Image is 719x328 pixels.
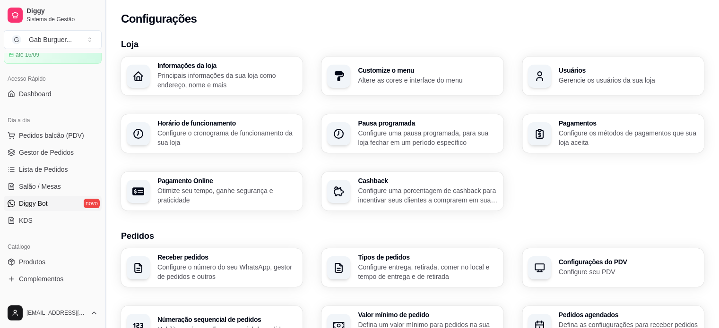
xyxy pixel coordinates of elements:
h3: Loja [121,38,704,51]
button: Configurações do PDVConfigure seu PDV [522,248,704,287]
div: Catálogo [4,239,102,254]
span: Complementos [19,274,63,284]
span: Sistema de Gestão [26,16,98,23]
button: CashbackConfigure uma porcentagem de cashback para incentivar seus clientes a comprarem em sua loja [321,172,503,210]
span: Diggy Bot [19,199,48,208]
span: Produtos [19,257,45,267]
div: Acesso Rápido [4,71,102,86]
h2: Configurações [121,11,197,26]
h3: Valor mínimo de pedido [358,311,497,318]
button: Pagamento OnlineOtimize seu tempo, ganhe segurança e praticidade [121,172,303,210]
button: Tipos de pedidosConfigure entrega, retirada, comer no local e tempo de entrega e de retirada [321,248,503,287]
h3: Customize o menu [358,67,497,74]
p: Configure o cronograma de funcionamento da sua loja [157,128,297,147]
span: Pedidos balcão (PDV) [19,131,84,140]
button: UsuáriosGerencie os usuários da sua loja [522,57,704,95]
a: KDS [4,213,102,228]
a: DiggySistema de Gestão [4,4,102,26]
a: Dashboard [4,86,102,101]
div: Dia a dia [4,113,102,128]
h3: Receber pedidos [157,254,297,261]
p: Altere as cores e interface do menu [358,76,497,85]
span: KDS [19,216,33,225]
a: Produtos [4,254,102,269]
button: Select a team [4,30,102,49]
p: Gerencie os usuários da sua loja [559,76,698,85]
article: até 16/09 [16,51,39,59]
h3: Númeração sequencial de pedidos [157,316,297,323]
span: Gestor de Pedidos [19,148,74,157]
button: [EMAIL_ADDRESS][DOMAIN_NAME] [4,302,102,324]
div: Gab Burguer ... [29,35,72,44]
span: [EMAIL_ADDRESS][DOMAIN_NAME] [26,309,87,317]
a: Gestor de Pedidos [4,145,102,160]
p: Otimize seu tempo, ganhe segurança e praticidade [157,186,297,205]
span: Dashboard [19,89,52,99]
h3: Tipos de pedidos [358,254,497,261]
button: Customize o menuAltere as cores e interface do menu [321,57,503,95]
span: Salão / Mesas [19,182,61,191]
h3: Configurações do PDV [559,259,698,265]
button: Receber pedidosConfigure o número do seu WhatsApp, gestor de pedidos e outros [121,248,303,287]
button: Pausa programadaConfigure uma pausa programada, para sua loja fechar em um período específico [321,114,503,153]
h3: Pagamento Online [157,177,297,184]
p: Configure seu PDV [559,267,698,277]
span: Lista de Pedidos [19,165,68,174]
h3: Cashback [358,177,497,184]
h3: Horário de funcionamento [157,120,297,126]
a: Complementos [4,271,102,286]
p: Configure entrega, retirada, comer no local e tempo de entrega e de retirada [358,262,497,281]
button: Pedidos balcão (PDV) [4,128,102,143]
h3: Pausa programada [358,120,497,126]
p: Configure os métodos de pagamentos que sua loja aceita [559,128,698,147]
span: Diggy [26,7,98,16]
button: Informações da lojaPrincipais informações da sua loja como endereço, nome e mais [121,57,303,95]
p: Configure uma pausa programada, para sua loja fechar em um período específico [358,128,497,147]
p: Configure uma porcentagem de cashback para incentivar seus clientes a comprarem em sua loja [358,186,497,205]
h3: Pedidos agendados [559,311,698,318]
span: G [12,35,21,44]
button: PagamentosConfigure os métodos de pagamentos que sua loja aceita [522,114,704,153]
h3: Informações da loja [157,62,297,69]
p: Principais informações da sua loja como endereço, nome e mais [157,71,297,90]
a: Diggy Botnovo [4,196,102,211]
h3: Pedidos [121,229,704,243]
p: Configure o número do seu WhatsApp, gestor de pedidos e outros [157,262,297,281]
a: Lista de Pedidos [4,162,102,177]
button: Horário de funcionamentoConfigure o cronograma de funcionamento da sua loja [121,114,303,153]
h3: Pagamentos [559,120,698,126]
a: Salão / Mesas [4,179,102,194]
h3: Usuários [559,67,698,74]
